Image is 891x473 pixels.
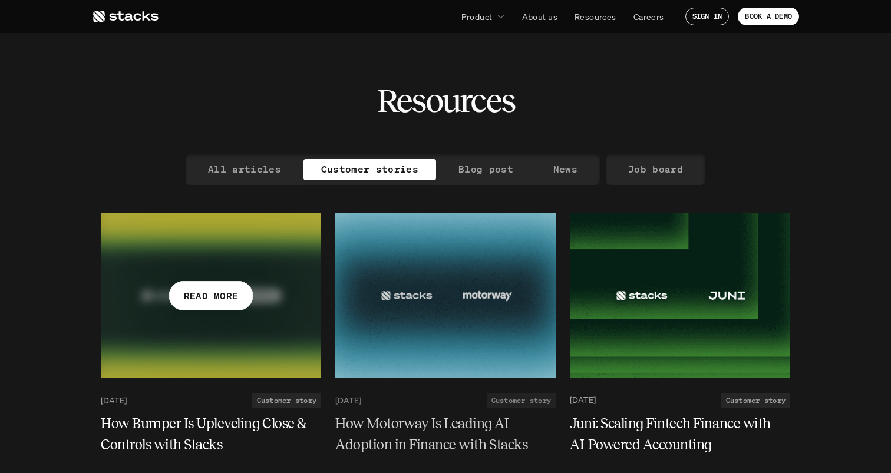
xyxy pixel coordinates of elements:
p: Blog post [458,161,513,178]
a: How Motorway Is Leading AI Adoption in Finance with Stacks [335,413,556,455]
a: SIGN IN [685,8,730,25]
a: Blog post [441,159,531,180]
a: [DATE]Customer story [335,393,556,408]
h5: Juni: Scaling Fintech Finance with AI-Powered Accounting [570,413,776,455]
a: Juni: Scaling Fintech Finance with AI-Powered Accounting [570,413,790,455]
a: Resources [567,6,623,27]
a: Job board [610,159,701,180]
p: Customer stories [321,161,418,178]
h2: Customer story [257,396,316,405]
a: [DATE]Customer story [570,393,790,408]
a: How Bumper Is Upleveling Close & Controls with Stacks [101,413,321,455]
p: Job board [628,161,683,178]
a: Customer stories [303,159,436,180]
p: [DATE] [335,395,361,405]
a: Careers [626,6,671,27]
p: Resources [575,11,616,23]
p: About us [522,11,557,23]
a: All articles [190,159,299,180]
p: [DATE] [570,395,596,405]
p: All articles [208,161,281,178]
p: READ MORE [184,287,239,304]
img: Teal Flower [570,213,790,378]
p: BOOK A DEMO [745,12,792,21]
a: News [536,159,595,180]
p: Careers [633,11,664,23]
a: About us [515,6,565,27]
p: [DATE] [101,395,127,405]
h2: Customer story [491,396,551,405]
p: Product [461,11,493,23]
a: BOOK A DEMO [738,8,799,25]
h5: How Motorway Is Leading AI Adoption in Finance with Stacks [335,413,542,455]
a: READ MORE [101,213,321,378]
h5: How Bumper Is Upleveling Close & Controls with Stacks [101,413,307,455]
p: SIGN IN [692,12,722,21]
p: News [553,161,577,178]
a: Privacy Policy [177,53,227,62]
h2: Resources [377,82,515,119]
h2: Customer story [726,396,786,405]
a: [DATE]Customer story [101,393,321,408]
